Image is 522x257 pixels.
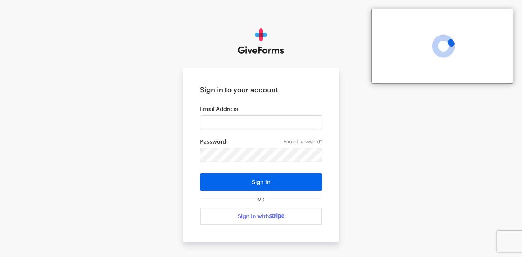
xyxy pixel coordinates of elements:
label: Email Address [200,105,322,112]
h1: Sign in to your account [200,85,322,94]
img: stripe-07469f1003232ad58a8838275b02f7af1ac9ba95304e10fa954b414cd571f63b.svg [269,213,284,219]
button: Sign In [200,173,322,191]
span: OR [256,196,266,202]
span: Loading [432,34,455,58]
a: Sign in with [200,208,322,225]
label: Password [200,138,322,145]
a: Forgot password? [284,139,322,144]
img: GiveForms [238,28,284,54]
